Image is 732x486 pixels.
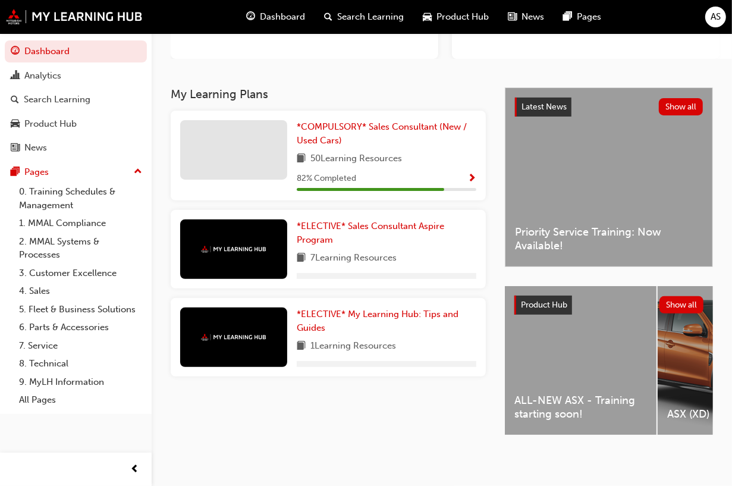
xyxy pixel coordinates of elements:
div: Analytics [24,69,61,83]
span: prev-icon [131,462,140,477]
span: ALL-NEW ASX - Training starting soon! [514,394,647,421]
a: car-iconProduct Hub [414,5,499,29]
a: 2. MMAL Systems & Processes [14,233,147,264]
button: Pages [5,161,147,183]
div: Product Hub [24,117,77,131]
h3: My Learning Plans [171,87,486,101]
span: pages-icon [11,167,20,178]
span: book-icon [297,339,306,354]
a: ALL-NEW ASX - Training starting soon! [505,286,656,435]
span: up-icon [134,164,142,180]
a: 4. Sales [14,282,147,300]
span: book-icon [297,251,306,266]
span: Pages [577,10,602,24]
span: 50 Learning Resources [310,152,402,167]
span: *ELECTIVE* My Learning Hub: Tips and Guides [297,309,458,333]
a: Product Hub [5,113,147,135]
span: *ELECTIVE* Sales Consultant Aspire Program [297,221,444,245]
span: Product Hub [437,10,489,24]
span: pages-icon [564,10,573,24]
span: Latest News [521,102,567,112]
div: Search Learning [24,93,90,106]
span: Show Progress [467,174,476,184]
span: guage-icon [247,10,256,24]
a: Dashboard [5,40,147,62]
span: car-icon [423,10,432,24]
a: guage-iconDashboard [237,5,315,29]
a: All Pages [14,391,147,409]
span: search-icon [11,95,19,105]
a: 0. Training Schedules & Management [14,183,147,214]
a: pages-iconPages [554,5,611,29]
img: mmal [201,246,266,253]
span: Product Hub [521,300,567,310]
a: 7. Service [14,337,147,355]
button: AS [705,7,726,27]
span: Dashboard [260,10,306,24]
span: *COMPULSORY* Sales Consultant (New / Used Cars) [297,121,467,146]
span: Priority Service Training: Now Available! [515,225,703,252]
span: car-icon [11,119,20,130]
span: AS [711,10,721,24]
a: search-iconSearch Learning [315,5,414,29]
span: news-icon [11,143,20,153]
button: DashboardAnalyticsSearch LearningProduct HubNews [5,38,147,161]
span: book-icon [297,152,306,167]
img: mmal [6,9,143,24]
a: 5. Fleet & Business Solutions [14,300,147,319]
span: News [522,10,545,24]
button: Show all [659,98,703,115]
span: guage-icon [11,46,20,57]
a: Analytics [5,65,147,87]
span: search-icon [325,10,333,24]
a: Search Learning [5,89,147,111]
a: *ELECTIVE* My Learning Hub: Tips and Guides [297,308,476,334]
a: News [5,137,147,159]
a: news-iconNews [499,5,554,29]
a: 1. MMAL Compliance [14,214,147,233]
span: Search Learning [338,10,404,24]
span: news-icon [508,10,517,24]
a: Latest NewsShow allPriority Service Training: Now Available! [505,87,713,267]
img: mmal [201,334,266,341]
button: Show all [659,296,704,313]
a: *ELECTIVE* Sales Consultant Aspire Program [297,220,476,246]
a: *COMPULSORY* Sales Consultant (New / Used Cars) [297,120,476,147]
a: 6. Parts & Accessories [14,318,147,337]
a: 8. Technical [14,355,147,373]
a: 9. MyLH Information [14,373,147,391]
a: 3. Customer Excellence [14,264,147,283]
a: Product HubShow all [514,296,703,315]
button: Show Progress [467,171,476,186]
span: 7 Learning Resources [310,251,397,266]
div: Pages [24,165,49,179]
span: 1 Learning Resources [310,339,396,354]
span: chart-icon [11,71,20,81]
a: Latest NewsShow all [515,98,703,117]
span: 82 % Completed [297,172,356,186]
div: News [24,141,47,155]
